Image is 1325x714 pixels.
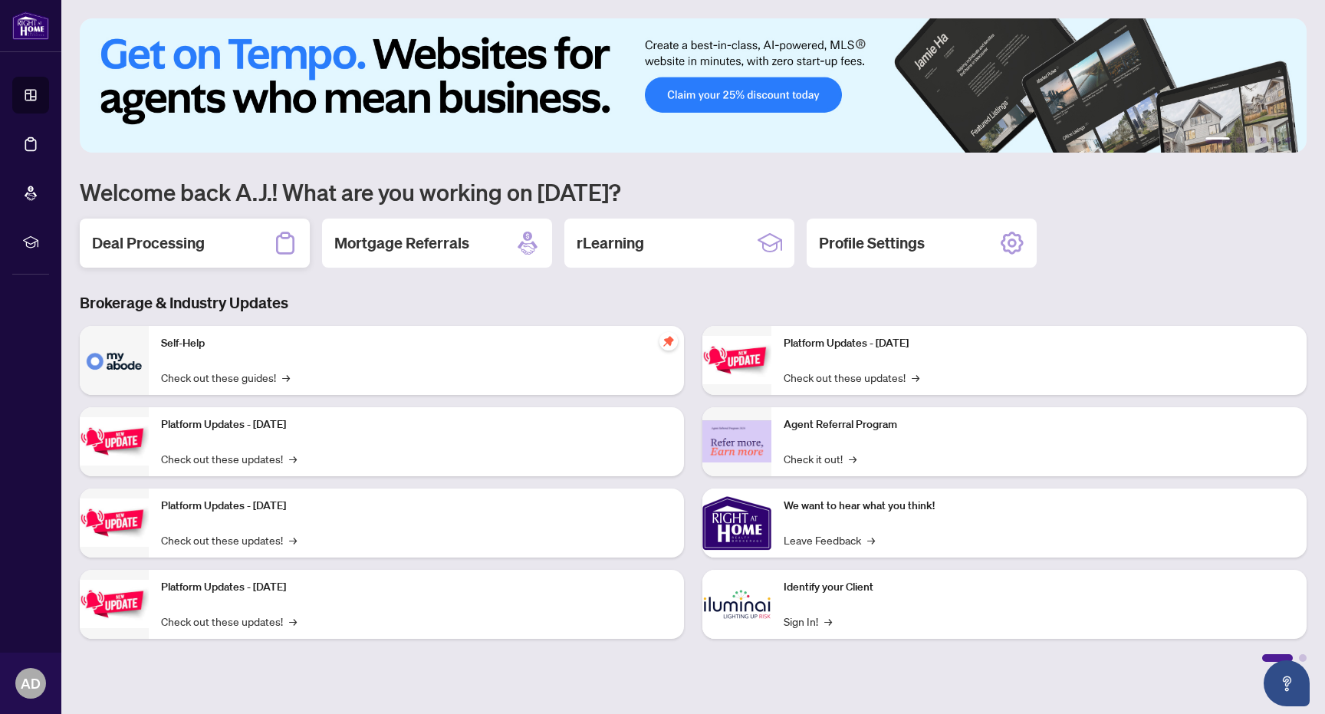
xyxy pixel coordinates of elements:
[289,613,297,630] span: →
[12,12,49,40] img: logo
[1236,137,1242,143] button: 2
[161,335,672,352] p: Self-Help
[784,579,1294,596] p: Identify your Client
[80,580,149,628] img: Platform Updates - July 8, 2025
[659,332,678,350] span: pushpin
[289,450,297,467] span: →
[161,450,297,467] a: Check out these updates!→
[80,417,149,466] img: Platform Updates - September 16, 2025
[784,369,919,386] a: Check out these updates!→
[1205,137,1230,143] button: 1
[80,18,1307,153] img: Slide 0
[784,416,1294,433] p: Agent Referral Program
[21,673,41,694] span: AD
[784,531,875,548] a: Leave Feedback→
[867,531,875,548] span: →
[80,177,1307,206] h1: Welcome back A.J.! What are you working on [DATE]?
[92,232,205,254] h2: Deal Processing
[80,498,149,547] img: Platform Updates - July 21, 2025
[702,570,771,639] img: Identify your Client
[1248,137,1254,143] button: 3
[1273,137,1279,143] button: 5
[334,232,469,254] h2: Mortgage Referrals
[289,531,297,548] span: →
[161,579,672,596] p: Platform Updates - [DATE]
[161,613,297,630] a: Check out these updates!→
[784,498,1294,515] p: We want to hear what you think!
[161,416,672,433] p: Platform Updates - [DATE]
[849,450,856,467] span: →
[784,450,856,467] a: Check it out!→
[784,335,1294,352] p: Platform Updates - [DATE]
[784,613,832,630] a: Sign In!→
[819,232,925,254] h2: Profile Settings
[161,531,297,548] a: Check out these updates!→
[161,369,290,386] a: Check out these guides!→
[282,369,290,386] span: →
[1261,137,1267,143] button: 4
[702,336,771,384] img: Platform Updates - June 23, 2025
[824,613,832,630] span: →
[161,498,672,515] p: Platform Updates - [DATE]
[702,489,771,558] img: We want to hear what you think!
[1285,137,1291,143] button: 6
[912,369,919,386] span: →
[80,292,1307,314] h3: Brokerage & Industry Updates
[1264,660,1310,706] button: Open asap
[702,420,771,462] img: Agent Referral Program
[80,326,149,395] img: Self-Help
[577,232,644,254] h2: rLearning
